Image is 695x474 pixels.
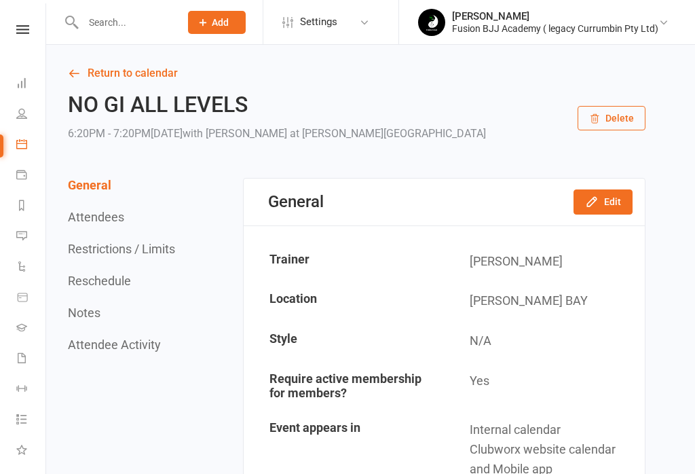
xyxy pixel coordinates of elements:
button: Add [188,11,246,34]
button: Restrictions / Limits [68,242,175,256]
a: Product Sales [16,283,47,314]
button: Attendee Activity [68,338,161,352]
td: [PERSON_NAME] [445,242,644,281]
a: What's New [16,436,47,467]
button: Attendees [68,210,124,224]
button: Edit [574,189,633,214]
span: at [PERSON_NAME][GEOGRAPHIC_DATA] [290,127,486,140]
td: Style [245,322,444,361]
a: Dashboard [16,69,47,100]
div: General [268,192,324,211]
td: Require active membership for members? [245,362,444,409]
div: 6:20PM - 7:20PM[DATE] [68,124,486,143]
td: [PERSON_NAME] BAY [445,282,644,321]
a: People [16,100,47,130]
div: [PERSON_NAME] [452,10,658,22]
button: Notes [68,306,100,320]
a: Calendar [16,130,47,161]
span: Add [212,17,229,28]
td: N/A [445,322,644,361]
span: Settings [300,7,337,37]
div: Fusion BJJ Academy ( legacy Currumbin Pty Ltd) [452,22,658,35]
span: with [PERSON_NAME] [183,127,287,140]
button: General [68,178,111,192]
img: thumb_image1738312874.png [418,9,445,36]
input: Search... [79,13,170,32]
button: Reschedule [68,274,131,288]
a: Return to calendar [68,64,645,83]
h2: NO GI ALL LEVELS [68,93,486,117]
td: Trainer [245,242,444,281]
button: Delete [578,106,645,130]
td: Location [245,282,444,321]
a: Payments [16,161,47,192]
a: Reports [16,192,47,222]
div: Internal calendar [470,420,635,440]
td: Yes [445,362,644,409]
